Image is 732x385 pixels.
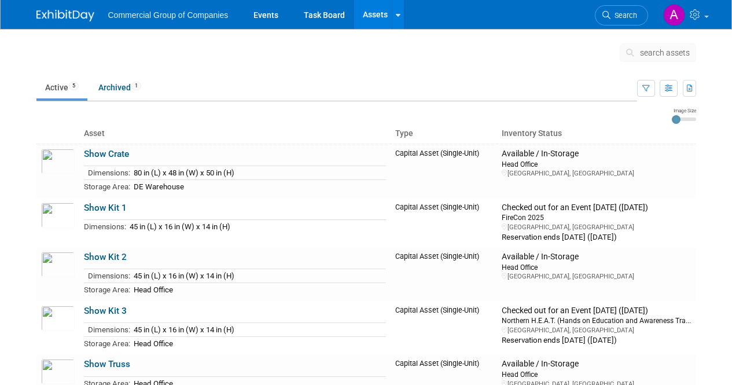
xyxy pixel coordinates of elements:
span: 1 [131,82,141,90]
div: [GEOGRAPHIC_DATA], [GEOGRAPHIC_DATA] [502,272,691,281]
td: Dimensions: [84,220,126,233]
div: Head Office [502,262,691,272]
th: Type [391,124,497,144]
a: Show Truss [84,359,130,369]
div: Checked out for an Event [DATE] ([DATE]) [502,306,691,316]
a: Show Kit 1 [84,203,127,213]
td: Capital Asset (Single-Unit) [391,144,497,197]
a: Show Crate [84,149,129,159]
a: Search [595,5,648,25]
a: Show Kit 3 [84,306,127,316]
td: Head Office [130,283,387,296]
td: Capital Asset (Single-Unit) [391,198,497,247]
td: DE Warehouse [130,179,387,193]
td: Head Office [130,336,387,350]
span: 5 [69,82,79,90]
span: 45 in (L) x 16 in (W) x 14 in (H) [134,272,234,280]
img: ExhibitDay [36,10,94,21]
a: Archived1 [90,76,150,98]
a: Show Kit 2 [84,252,127,262]
span: Search [610,11,637,20]
div: Available / In-Storage [502,359,691,369]
div: FireCon 2025 [502,212,691,222]
span: Storage Area: [84,285,130,294]
span: 80 in (L) x 48 in (W) x 50 in (H) [134,168,234,177]
span: 45 in (L) x 16 in (W) x 14 in (H) [130,222,230,231]
div: Available / In-Storage [502,149,691,159]
button: search assets [620,43,696,62]
td: Dimensions: [84,269,130,283]
img: Adam Lowe [663,4,685,26]
div: Checked out for an Event [DATE] ([DATE]) [502,203,691,213]
td: Capital Asset (Single-Unit) [391,301,497,355]
span: Storage Area: [84,182,130,191]
div: Northern H.E.A.T. (Hands on Education and Awareness Tra... [502,316,691,325]
div: [GEOGRAPHIC_DATA], [GEOGRAPHIC_DATA] [502,223,691,232]
td: Dimensions: [84,323,130,337]
th: Asset [79,124,391,144]
a: Active5 [36,76,87,98]
div: Head Office [502,369,691,379]
div: Reservation ends [DATE] ([DATE]) [502,335,691,346]
td: Capital Asset (Single-Unit) [391,247,497,301]
div: Head Office [502,159,691,169]
div: Reservation ends [DATE] ([DATE]) [502,232,691,243]
span: 45 in (L) x 16 in (W) x 14 in (H) [134,325,234,334]
span: Storage Area: [84,339,130,348]
div: Image Size [672,107,696,114]
div: Available / In-Storage [502,252,691,262]
span: search assets [640,48,690,57]
div: [GEOGRAPHIC_DATA], [GEOGRAPHIC_DATA] [502,169,691,178]
div: [GEOGRAPHIC_DATA], [GEOGRAPHIC_DATA] [502,326,691,335]
span: Commercial Group of Companies [108,10,229,20]
td: Dimensions: [84,166,130,180]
